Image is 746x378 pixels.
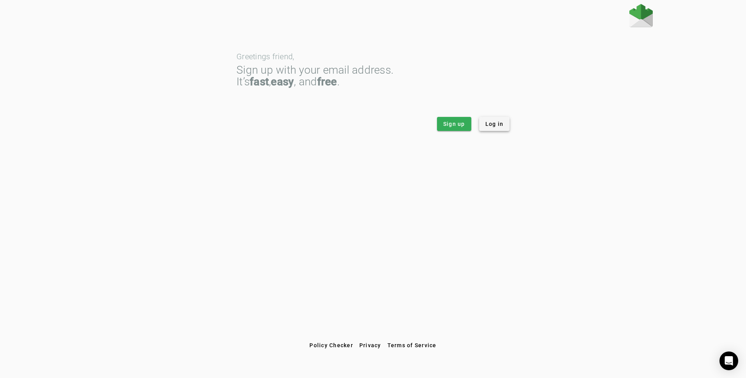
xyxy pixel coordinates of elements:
[236,53,510,60] div: Greetings friend,
[485,120,504,128] span: Log in
[236,64,510,88] div: Sign up with your email address. It’s , , and .
[443,120,465,128] span: Sign up
[271,75,294,88] strong: easy
[629,4,653,27] img: Fraudmarc Logo
[356,338,384,352] button: Privacy
[309,342,353,348] span: Policy Checker
[317,75,337,88] strong: free
[719,352,738,370] div: Open Intercom Messenger
[384,338,440,352] button: Terms of Service
[437,117,471,131] button: Sign up
[359,342,381,348] span: Privacy
[250,75,269,88] strong: fast
[387,342,437,348] span: Terms of Service
[306,338,356,352] button: Policy Checker
[479,117,510,131] button: Log in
